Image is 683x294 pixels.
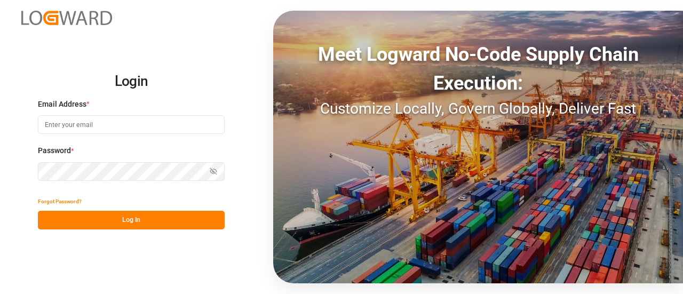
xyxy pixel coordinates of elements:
h2: Login [38,65,225,99]
input: Enter your email [38,115,225,134]
div: Meet Logward No-Code Supply Chain Execution: [273,40,683,98]
button: Log In [38,211,225,229]
span: Email Address [38,99,86,110]
div: Customize Locally, Govern Globally, Deliver Fast [273,98,683,120]
span: Password [38,145,71,156]
button: Forgot Password? [38,192,82,211]
img: Logward_new_orange.png [21,11,112,25]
